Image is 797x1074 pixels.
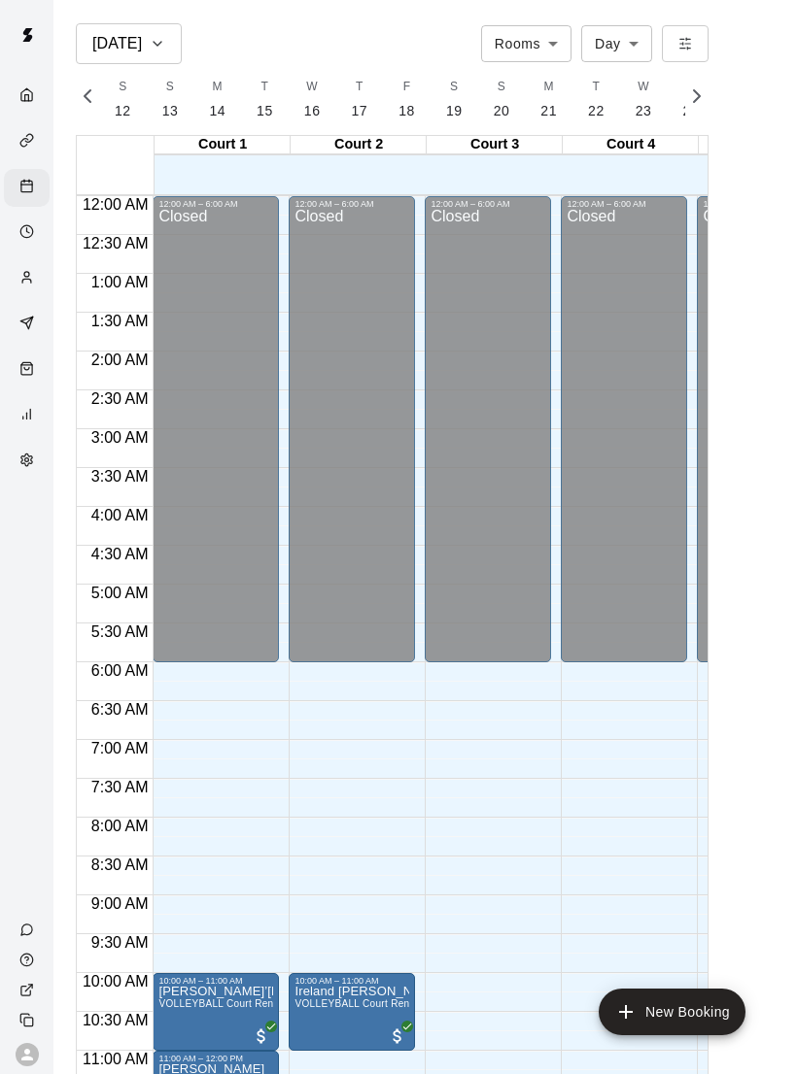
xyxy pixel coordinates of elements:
span: 7:00 AM [87,740,154,756]
div: Court 2 [291,136,427,154]
div: 12:00 AM – 6:00 AM: Closed [561,196,687,662]
div: 12:00 AM – 6:00 AM: Closed [289,196,415,662]
div: 12:00 AM – 6:00 AM [158,199,273,209]
span: S [450,78,458,97]
p: 19 [446,101,463,121]
h6: [DATE] [92,30,142,57]
span: 4:00 AM [87,507,154,523]
span: 7:30 AM [87,779,154,795]
p: 16 [304,101,321,121]
span: T [261,78,269,97]
button: S13 [147,72,194,127]
p: 14 [209,101,225,121]
div: 10:00 AM – 11:00 AM: Jo’Lon Clark [153,973,279,1051]
button: W23 [620,72,668,127]
button: F18 [383,72,431,127]
a: Visit help center [4,945,53,975]
span: 2:00 AM [87,352,154,368]
div: 12:00 AM – 6:00 AM: Closed [153,196,279,662]
div: Court 4 [563,136,699,154]
p: 17 [352,101,368,121]
div: Closed [158,209,273,669]
span: W [638,78,649,97]
span: 6:30 AM [87,701,154,718]
p: 12 [115,101,131,121]
a: Contact Us [4,915,53,945]
button: W16 [289,72,336,127]
div: 10:00 AM – 11:00 AM [295,976,409,986]
span: All customers have paid [388,1026,407,1046]
span: 1:30 AM [87,313,154,329]
button: add [599,989,745,1035]
span: 9:30 AM [87,934,154,951]
div: Copy public page link [4,1005,53,1035]
div: 12:00 AM – 6:00 AM [567,199,681,209]
span: 5:30 AM [87,623,154,640]
div: Closed [567,209,681,669]
span: 11:00 AM [78,1051,154,1067]
a: View public page [4,975,53,1005]
span: 3:00 AM [87,429,154,446]
p: 15 [257,101,273,121]
p: 18 [398,101,415,121]
span: S [166,78,174,97]
span: M [543,78,553,97]
div: 10:00 AM – 11:00 AM: Ireland Garber [289,973,415,1051]
span: W [306,78,318,97]
span: All customers have paid [252,1026,271,1046]
span: 2:30 AM [87,390,154,407]
div: 12:00 AM – 6:00 AM [431,199,545,209]
button: T15 [241,72,289,127]
button: T17 [336,72,384,127]
div: 12:00 AM – 6:00 AM: Closed [425,196,551,662]
span: 3:30 AM [87,468,154,485]
p: 13 [162,101,179,121]
span: 5:00 AM [87,585,154,601]
span: T [593,78,601,97]
button: T22 [572,72,620,127]
p: 20 [494,101,510,121]
div: Closed [431,209,545,669]
p: 23 [636,101,652,121]
span: S [498,78,505,97]
button: M14 [193,72,241,127]
p: 24 [682,101,699,121]
span: 9:00 AM [87,895,154,912]
button: 24 [667,72,714,127]
div: 11:00 AM – 12:00 PM [158,1054,273,1063]
span: 4:30 AM [87,546,154,562]
button: S20 [478,72,526,127]
span: 6:00 AM [87,662,154,679]
div: Rooms [481,25,572,61]
p: 22 [588,101,605,121]
p: 21 [540,101,557,121]
span: F [403,78,411,97]
div: Day [581,25,652,61]
span: T [356,78,364,97]
div: Court 3 [427,136,563,154]
img: Swift logo [8,16,47,54]
button: S19 [431,72,478,127]
div: 10:00 AM – 11:00 AM [158,976,273,986]
span: M [213,78,223,97]
div: Court 1 [155,136,291,154]
div: 12:00 AM – 6:00 AM [295,199,409,209]
span: 10:00 AM [78,973,154,990]
button: M21 [525,72,572,127]
span: 8:00 AM [87,818,154,834]
span: 12:30 AM [78,235,154,252]
span: 12:00 AM [78,196,154,213]
span: 1:00 AM [87,274,154,290]
span: S [119,78,126,97]
span: VOLLEYBALL Court Rental (Everyday After 3 pm and All Day Weekends) [295,998,632,1009]
button: [DATE] [76,23,182,64]
span: 10:30 AM [78,1012,154,1028]
span: 8:30 AM [87,856,154,873]
button: S12 [99,72,147,127]
div: Closed [295,209,409,669]
span: VOLLEYBALL Court Rental (Everyday After 3 pm and All Day Weekends) [158,998,496,1009]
